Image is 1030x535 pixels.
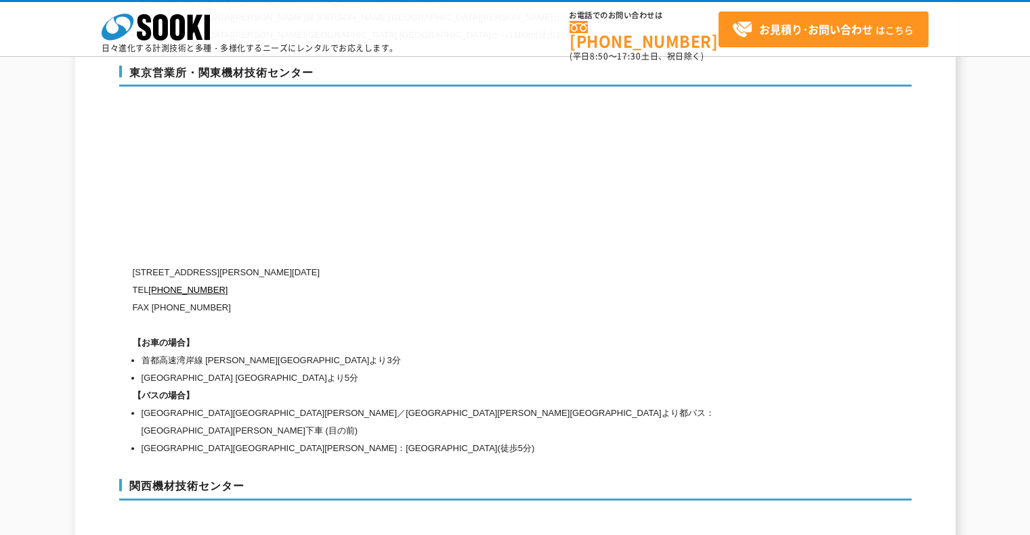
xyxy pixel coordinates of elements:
[148,285,228,295] a: [PHONE_NUMBER]
[142,440,783,457] li: [GEOGRAPHIC_DATA][GEOGRAPHIC_DATA][PERSON_NAME]：[GEOGRAPHIC_DATA](徒歩5分)
[617,50,641,62] span: 17:30
[570,11,718,20] span: お電話でのお問い合わせは
[759,21,873,37] strong: お見積り･お問い合わせ
[732,20,914,40] span: はこちら
[718,11,928,47] a: お見積り･お問い合わせはこちら
[133,387,783,404] h1: 【バスの場合】
[142,369,783,387] li: [GEOGRAPHIC_DATA] [GEOGRAPHIC_DATA]より5分
[102,44,398,52] p: 日々進化する計測技術と多種・多様化するニーズにレンタルでお応えします。
[142,352,783,369] li: 首都高速湾岸線 [PERSON_NAME][GEOGRAPHIC_DATA]より3分
[119,479,911,501] h3: 関西機材技術センター
[570,21,718,49] a: [PHONE_NUMBER]
[119,66,911,87] h3: 東京営業所・関東機材技術センター
[590,50,609,62] span: 8:50
[570,50,704,62] span: (平日 ～ 土日、祝日除く)
[133,281,783,299] p: TEL
[142,404,783,440] li: [GEOGRAPHIC_DATA][GEOGRAPHIC_DATA][PERSON_NAME]／[GEOGRAPHIC_DATA][PERSON_NAME][GEOGRAPHIC_DATA]より...
[133,264,783,281] p: [STREET_ADDRESS][PERSON_NAME][DATE]
[133,299,783,317] p: FAX [PHONE_NUMBER]
[133,334,783,352] h1: 【お車の場合】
